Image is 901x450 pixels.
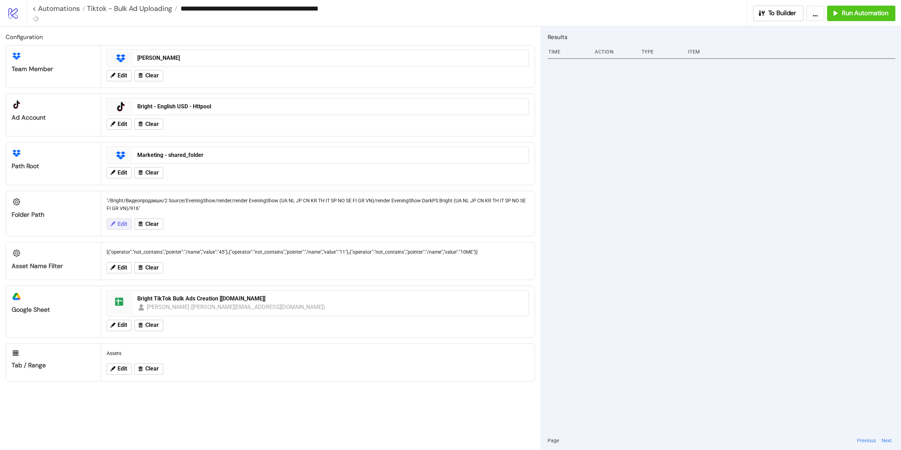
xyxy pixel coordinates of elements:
[145,265,159,271] span: Clear
[842,9,888,17] span: Run Automation
[134,119,163,130] button: Clear
[145,121,159,127] span: Clear
[880,437,894,444] button: Next
[107,262,132,273] button: Edit
[827,6,895,21] button: Run Automation
[85,5,177,12] a: Tiktok - Bulk Ad Uploading
[12,114,95,122] div: Ad Account
[137,103,524,110] div: Bright - English USD - Httpool
[753,6,804,21] button: To Builder
[134,363,163,375] button: Clear
[137,54,524,62] div: [PERSON_NAME]
[134,262,163,273] button: Clear
[641,45,682,58] div: Type
[137,295,524,303] div: Bright TikTok Bulk Ads Creation [[DOMAIN_NAME]]
[12,361,95,369] div: Tab / Range
[107,363,132,375] button: Edit
[12,162,95,170] div: Path Root
[594,45,636,58] div: Action
[134,70,163,81] button: Clear
[12,306,95,314] div: Google Sheet
[12,65,95,73] div: Team Member
[855,437,878,444] button: Previous
[32,5,85,12] a: < Automations
[107,167,132,178] button: Edit
[118,72,127,79] span: Edit
[548,437,559,444] span: Page
[12,211,95,219] div: Folder Path
[118,121,127,127] span: Edit
[548,45,589,58] div: Time
[12,262,95,270] div: Asset Name Filter
[687,45,895,58] div: Item
[104,194,532,215] div: "/Bright/Видеопродакшн/2 Source/EveningShow/render/render EveningShow (UA NL JP CN KR TH IT SP NO...
[548,32,895,42] h2: Results
[134,320,163,331] button: Clear
[137,151,524,159] div: Marketing - shared_folder
[118,265,127,271] span: Edit
[134,167,163,178] button: Clear
[107,70,132,81] button: Edit
[145,170,159,176] span: Clear
[145,221,159,227] span: Clear
[104,245,532,259] div: [{"operator":"not_contains","pointer":"/name","value":"45"},{"operator":"not_contains","pointer":...
[118,221,127,227] span: Edit
[85,4,172,13] span: Tiktok - Bulk Ad Uploading
[107,119,132,130] button: Edit
[145,322,159,328] span: Clear
[145,72,159,79] span: Clear
[107,218,132,230] button: Edit
[145,366,159,372] span: Clear
[104,347,532,360] div: Assets
[147,303,326,311] div: [PERSON_NAME] ([PERSON_NAME][EMAIL_ADDRESS][DOMAIN_NAME])
[6,32,535,42] h2: Configuration
[107,320,132,331] button: Edit
[806,6,824,21] button: ...
[118,322,127,328] span: Edit
[118,170,127,176] span: Edit
[118,366,127,372] span: Edit
[768,9,796,17] span: To Builder
[134,218,163,230] button: Clear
